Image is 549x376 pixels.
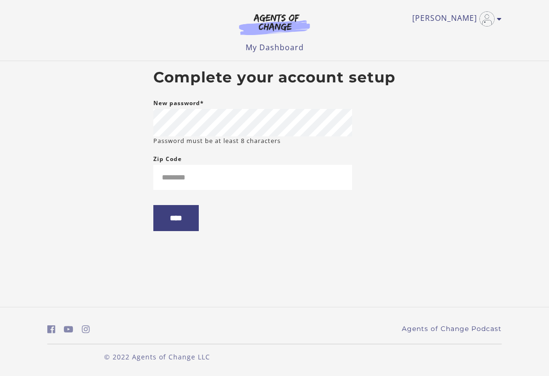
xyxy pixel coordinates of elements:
[153,136,281,145] small: Password must be at least 8 characters
[47,325,55,334] i: https://www.facebook.com/groups/aswbtestprep (Open in a new window)
[153,69,396,87] h2: Complete your account setup
[229,13,320,35] img: Agents of Change Logo
[64,322,73,336] a: https://www.youtube.com/c/AgentsofChangeTestPrepbyMeaganMitchell (Open in a new window)
[153,98,204,109] label: New password*
[402,324,502,334] a: Agents of Change Podcast
[47,322,55,336] a: https://www.facebook.com/groups/aswbtestprep (Open in a new window)
[82,322,90,336] a: https://www.instagram.com/agentsofchangeprep/ (Open in a new window)
[153,153,182,165] label: Zip Code
[246,42,304,53] a: My Dashboard
[412,11,497,27] a: Toggle menu
[82,325,90,334] i: https://www.instagram.com/agentsofchangeprep/ (Open in a new window)
[47,352,267,362] p: © 2022 Agents of Change LLC
[64,325,73,334] i: https://www.youtube.com/c/AgentsofChangeTestPrepbyMeaganMitchell (Open in a new window)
